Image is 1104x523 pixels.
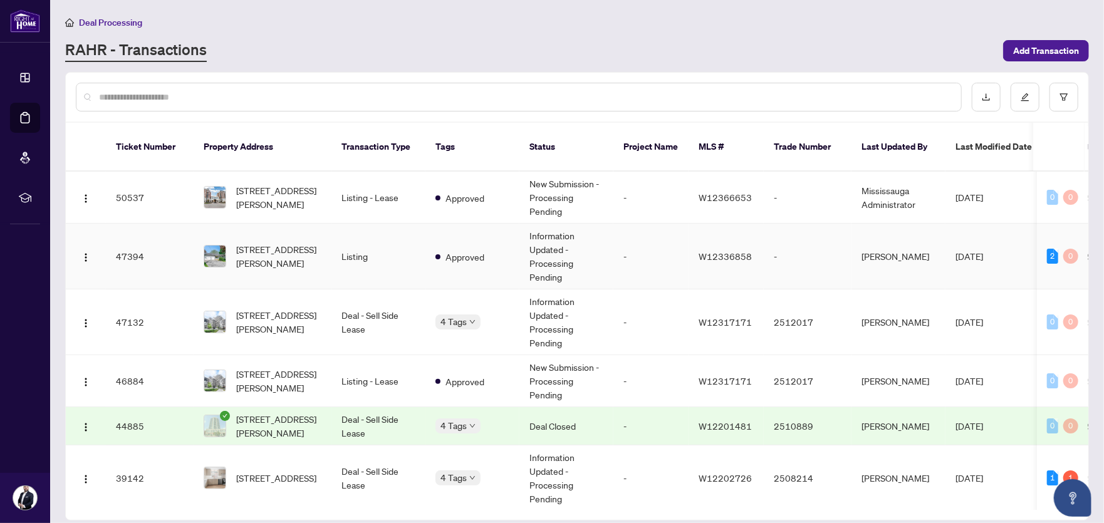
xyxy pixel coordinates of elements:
[106,289,194,355] td: 47132
[220,411,230,421] span: check-circle
[236,471,316,485] span: [STREET_ADDRESS]
[613,289,689,355] td: -
[236,184,321,211] span: [STREET_ADDRESS][PERSON_NAME]
[236,367,321,395] span: [STREET_ADDRESS][PERSON_NAME]
[194,123,331,172] th: Property Address
[81,474,91,484] img: Logo
[469,475,476,481] span: down
[440,314,467,329] span: 4 Tags
[519,123,613,172] th: Status
[1047,190,1058,205] div: 0
[1049,83,1078,111] button: filter
[613,445,689,511] td: -
[65,18,74,27] span: home
[81,252,91,262] img: Logo
[79,17,142,28] span: Deal Processing
[982,93,991,101] span: download
[445,375,484,388] span: Approved
[236,308,321,336] span: [STREET_ADDRESS][PERSON_NAME]
[956,192,983,203] span: [DATE]
[1063,470,1078,485] div: 1
[972,83,1001,111] button: download
[81,194,91,204] img: Logo
[956,472,983,484] span: [DATE]
[851,355,945,407] td: [PERSON_NAME]
[764,355,851,407] td: 2512017
[699,420,752,432] span: W12201481
[1063,373,1078,388] div: 0
[1063,249,1078,264] div: 0
[613,224,689,289] td: -
[469,319,476,325] span: down
[204,246,226,267] img: thumbnail-img
[764,224,851,289] td: -
[106,224,194,289] td: 47394
[1047,314,1058,329] div: 0
[613,172,689,224] td: -
[956,316,983,328] span: [DATE]
[1047,249,1058,264] div: 2
[851,123,945,172] th: Last Updated By
[81,422,91,432] img: Logo
[689,123,764,172] th: MLS #
[851,224,945,289] td: [PERSON_NAME]
[613,355,689,407] td: -
[425,123,519,172] th: Tags
[76,246,96,266] button: Logo
[204,311,226,333] img: thumbnail-img
[764,407,851,445] td: 2510889
[764,123,851,172] th: Trade Number
[204,415,226,437] img: thumbnail-img
[764,289,851,355] td: 2512017
[76,468,96,488] button: Logo
[76,416,96,436] button: Logo
[469,423,476,429] span: down
[699,251,752,262] span: W12336858
[1054,479,1091,517] button: Open asap
[440,470,467,485] span: 4 Tags
[851,172,945,224] td: Mississauga Administrator
[1021,93,1029,101] span: edit
[1047,418,1058,433] div: 0
[1003,40,1089,61] button: Add Transaction
[204,187,226,208] img: thumbnail-img
[331,445,425,511] td: Deal - Sell Side Lease
[331,123,425,172] th: Transaction Type
[236,242,321,270] span: [STREET_ADDRESS][PERSON_NAME]
[1063,314,1078,329] div: 0
[13,486,37,510] img: Profile Icon
[10,9,40,33] img: logo
[65,39,207,62] a: RAHR - Transactions
[81,318,91,328] img: Logo
[764,445,851,511] td: 2508214
[1047,373,1058,388] div: 0
[1047,470,1058,485] div: 1
[519,355,613,407] td: New Submission - Processing Pending
[331,407,425,445] td: Deal - Sell Side Lease
[440,418,467,433] span: 4 Tags
[81,377,91,387] img: Logo
[236,412,321,440] span: [STREET_ADDRESS][PERSON_NAME]
[519,172,613,224] td: New Submission - Processing Pending
[76,371,96,391] button: Logo
[956,420,983,432] span: [DATE]
[106,123,194,172] th: Ticket Number
[945,123,1058,172] th: Last Modified Date
[106,407,194,445] td: 44885
[519,445,613,511] td: Information Updated - Processing Pending
[851,407,945,445] td: [PERSON_NAME]
[613,407,689,445] td: -
[1063,418,1078,433] div: 0
[1060,93,1068,101] span: filter
[76,187,96,207] button: Logo
[106,445,194,511] td: 39142
[699,192,752,203] span: W12366653
[204,370,226,391] img: thumbnail-img
[1013,41,1079,61] span: Add Transaction
[1011,83,1039,111] button: edit
[851,289,945,355] td: [PERSON_NAME]
[956,140,1032,153] span: Last Modified Date
[699,375,752,386] span: W12317171
[445,250,484,264] span: Approved
[331,289,425,355] td: Deal - Sell Side Lease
